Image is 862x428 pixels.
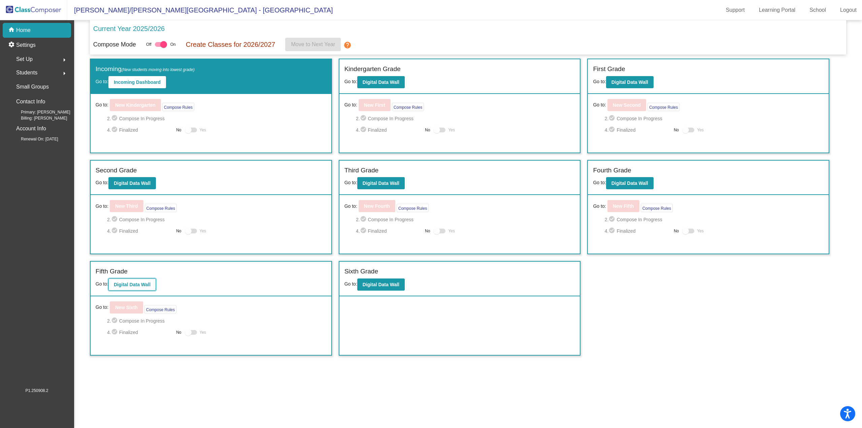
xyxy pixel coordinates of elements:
span: Billing: [PERSON_NAME] [10,115,67,121]
span: Go to: [96,79,108,84]
span: (New students moving into lowest grade) [122,67,195,72]
button: Digital Data Wall [108,278,156,291]
button: Compose Rules [392,103,424,111]
span: 4. Finalized [107,328,173,336]
b: New Fifth [613,203,634,209]
button: New First [359,99,391,111]
button: New Sixth [110,301,143,314]
b: New Fourth [364,203,390,209]
p: Account Info [16,124,46,133]
span: No [176,228,181,234]
span: 2. Compose In Progress [605,216,824,224]
span: Go to: [593,180,606,185]
span: Go to: [344,79,357,84]
mat-icon: check_circle [360,126,368,134]
p: Create Classes for 2026/2027 [186,39,275,50]
p: Home [16,26,31,34]
span: 2. Compose In Progress [107,317,326,325]
label: Fifth Grade [96,267,128,276]
span: Primary: [PERSON_NAME] [10,109,70,115]
span: No [674,127,679,133]
p: Compose Mode [93,40,136,49]
label: Fourth Grade [593,166,631,175]
p: Small Groups [16,82,49,92]
mat-icon: check_circle [111,126,119,134]
button: Compose Rules [641,204,673,212]
span: Students [16,68,37,77]
button: New Kindergarten [110,99,161,111]
button: Compose Rules [162,103,194,111]
a: Learning Portal [754,5,801,15]
b: New Second [613,102,641,108]
span: No [425,228,430,234]
span: Go to: [344,180,357,185]
b: Digital Data Wall [363,180,399,186]
a: Logout [835,5,862,15]
mat-icon: check_circle [608,227,617,235]
span: [PERSON_NAME]/[PERSON_NAME][GEOGRAPHIC_DATA] - [GEOGRAPHIC_DATA] [67,5,333,15]
mat-icon: check_circle [608,216,617,224]
span: Yes [448,126,455,134]
mat-icon: check_circle [111,317,119,325]
button: Compose Rules [397,204,429,212]
mat-icon: arrow_right [60,69,68,77]
b: New First [364,102,385,108]
span: Yes [697,126,704,134]
mat-icon: check_circle [360,216,368,224]
button: Incoming Dashboard [108,76,166,88]
button: Digital Data Wall [357,177,405,189]
button: Digital Data Wall [108,177,156,189]
p: Settings [16,41,36,49]
span: Go to: [96,304,108,311]
mat-icon: check_circle [608,126,617,134]
span: 2. Compose In Progress [107,216,326,224]
span: Go to: [344,101,357,108]
mat-icon: check_circle [360,227,368,235]
span: Renewal On: [DATE] [10,136,58,142]
b: Digital Data Wall [611,79,648,85]
b: Incoming Dashboard [114,79,161,85]
b: Digital Data Wall [363,79,399,85]
span: No [674,228,679,234]
mat-icon: settings [8,41,16,49]
b: New Third [115,203,138,209]
span: No [176,127,181,133]
mat-icon: check_circle [111,216,119,224]
b: Digital Data Wall [363,282,399,287]
span: No [425,127,430,133]
span: Go to: [344,203,357,210]
button: Digital Data Wall [606,76,654,88]
span: Go to: [96,203,108,210]
button: Digital Data Wall [606,177,654,189]
span: 4. Finalized [605,126,670,134]
a: School [804,5,831,15]
button: New Fifth [607,200,639,212]
span: No [176,329,181,335]
mat-icon: check_circle [111,227,119,235]
span: Go to: [593,203,606,210]
span: Off [146,41,152,47]
button: Digital Data Wall [357,278,405,291]
span: 4. Finalized [356,227,422,235]
mat-icon: check_circle [360,114,368,123]
button: Digital Data Wall [357,76,405,88]
span: Set Up [16,55,33,64]
span: On [170,41,176,47]
b: Digital Data Wall [611,180,648,186]
span: 4. Finalized [605,227,670,235]
span: Yes [697,227,704,235]
span: 4. Finalized [107,227,173,235]
span: Yes [200,227,206,235]
label: Sixth Grade [344,267,378,276]
span: Go to: [96,180,108,185]
span: 4. Finalized [356,126,422,134]
span: 2. Compose In Progress [107,114,326,123]
span: 2. Compose In Progress [356,114,575,123]
label: First Grade [593,64,625,74]
span: 2. Compose In Progress [356,216,575,224]
b: Digital Data Wall [114,180,151,186]
span: Go to: [96,281,108,287]
mat-icon: help [343,41,352,49]
label: Third Grade [344,166,378,175]
button: New Second [607,99,646,111]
